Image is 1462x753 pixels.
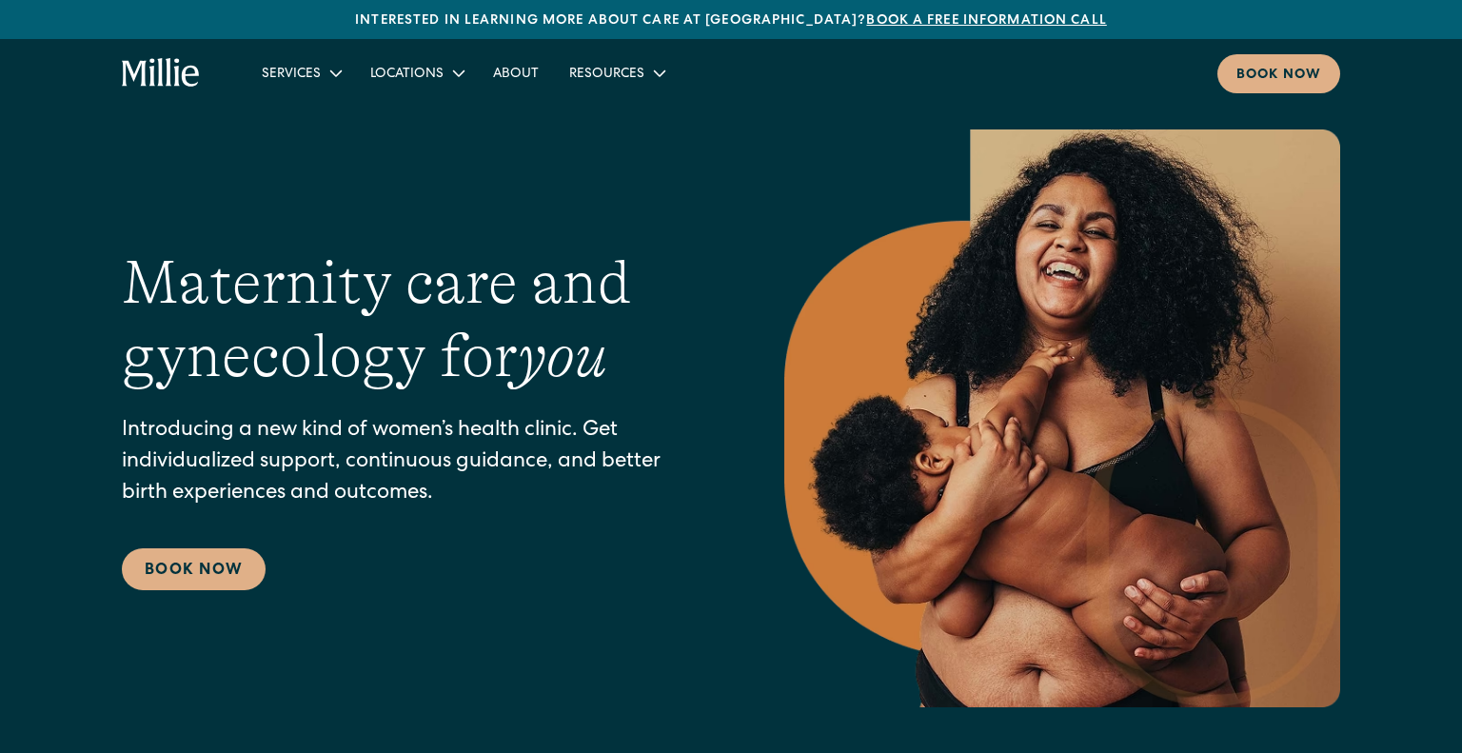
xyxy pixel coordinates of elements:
[122,548,266,590] a: Book Now
[122,416,708,510] p: Introducing a new kind of women’s health clinic. Get individualized support, continuous guidance,...
[247,57,355,89] div: Services
[1217,54,1340,93] a: Book now
[122,58,201,89] a: home
[355,57,478,89] div: Locations
[518,322,607,390] em: you
[569,65,644,85] div: Resources
[1236,66,1321,86] div: Book now
[262,65,321,85] div: Services
[122,247,708,393] h1: Maternity care and gynecology for
[866,14,1106,28] a: Book a free information call
[784,129,1340,707] img: Smiling mother with her baby in arms, celebrating body positivity and the nurturing bond of postp...
[554,57,679,89] div: Resources
[370,65,444,85] div: Locations
[478,57,554,89] a: About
